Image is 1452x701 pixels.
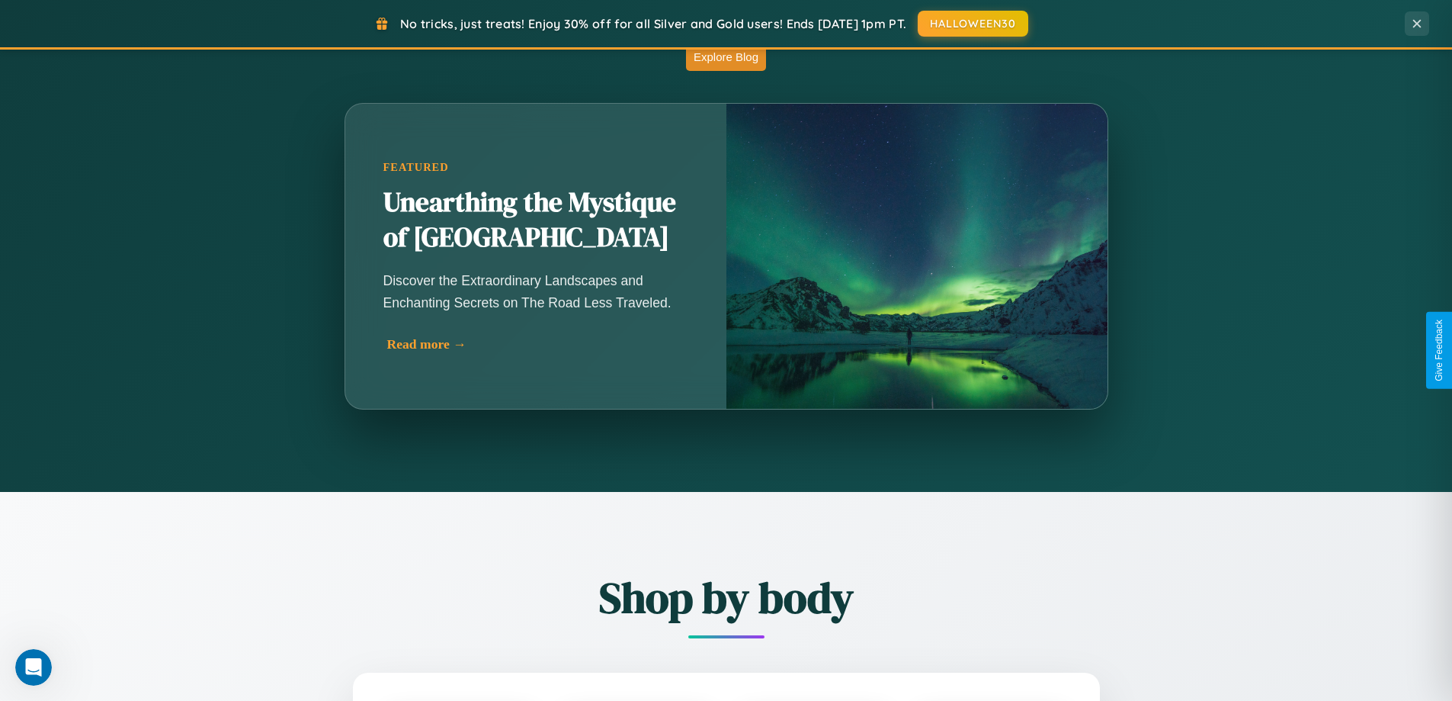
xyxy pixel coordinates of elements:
[15,649,52,686] iframe: Intercom live chat
[383,185,688,256] h2: Unearthing the Mystique of [GEOGRAPHIC_DATA]
[383,270,688,313] p: Discover the Extraordinary Landscapes and Enchanting Secrets on The Road Less Traveled.
[686,43,766,71] button: Explore Blog
[918,11,1028,37] button: HALLOWEEN30
[387,336,692,352] div: Read more →
[1434,320,1444,381] div: Give Feedback
[400,16,906,31] span: No tricks, just treats! Enjoy 30% off for all Silver and Gold users! Ends [DATE] 1pm PT.
[269,568,1184,627] h2: Shop by body
[383,161,688,174] div: Featured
